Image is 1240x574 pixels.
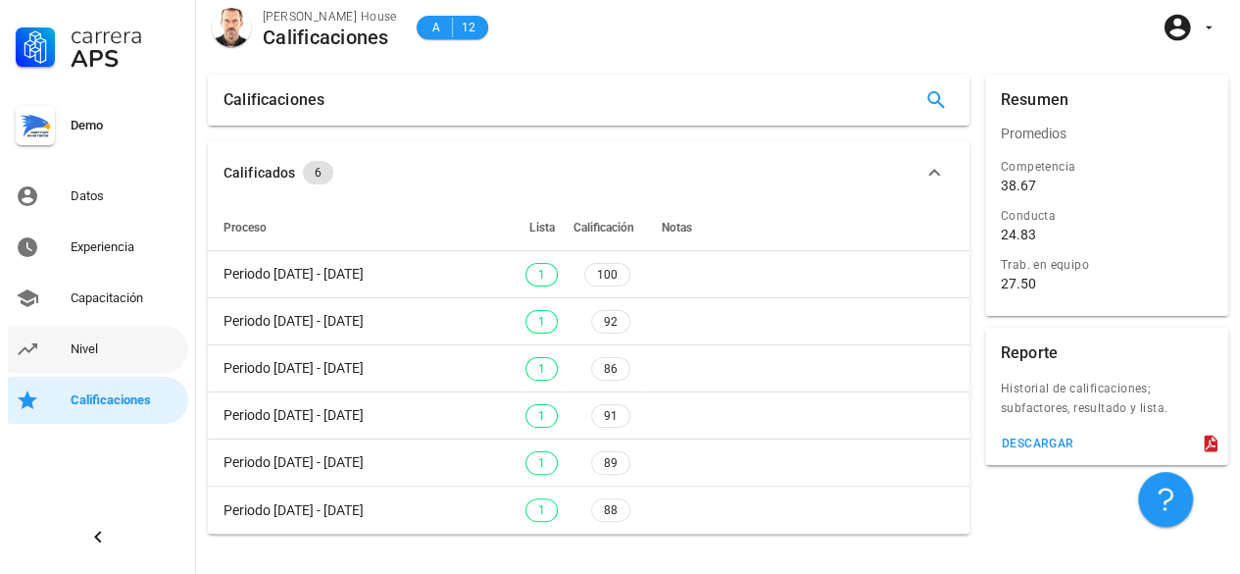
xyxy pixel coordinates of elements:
[1001,328,1058,379] div: Reporte
[8,224,188,271] a: Experiencia
[71,24,180,47] div: Carrera
[1001,275,1036,292] div: 27.50
[71,118,180,133] div: Demo
[71,290,180,306] div: Capacitación
[223,454,364,470] span: Periodo [DATE] - [DATE]
[223,360,364,376] span: Periodo [DATE] - [DATE]
[985,110,1228,157] div: Promedios
[223,75,324,126] div: Calificaciones
[71,341,180,357] div: Nivel
[604,311,618,333] span: 92
[597,264,618,286] span: 100
[538,405,545,427] span: 1
[562,204,646,251] th: Calificación
[71,188,180,204] div: Datos
[263,7,397,26] div: [PERSON_NAME] House
[538,452,545,474] span: 1
[538,264,545,286] span: 1
[8,326,188,373] a: Nivel
[461,18,476,37] span: 12
[529,221,555,235] span: Lista
[208,204,521,251] th: Proceso
[985,379,1228,430] div: Historial de calificaciones; subfactores, resultado y lista.
[223,407,364,423] span: Periodo [DATE] - [DATE]
[604,405,618,427] span: 91
[428,18,444,37] span: A
[1001,206,1213,226] div: Conducta
[208,141,969,204] button: Calificados 6
[1001,177,1036,194] div: 38.67
[1001,255,1213,275] div: Trab. en equipo
[662,221,692,235] span: Notas
[1001,75,1068,126] div: Resumen
[212,8,251,47] div: avatar
[71,239,180,255] div: Experiencia
[538,499,545,521] span: 1
[1001,226,1036,243] div: 24.83
[223,313,364,329] span: Periodo [DATE] - [DATE]
[223,502,364,518] span: Periodo [DATE] - [DATE]
[538,358,545,380] span: 1
[8,275,188,322] a: Capacitación
[223,266,364,282] span: Periodo [DATE] - [DATE]
[521,204,562,251] th: Lista
[604,358,618,380] span: 86
[1001,437,1074,450] div: descargar
[573,221,634,235] span: Calificación
[1001,157,1213,177] div: Competencia
[538,311,545,333] span: 1
[604,499,618,521] span: 88
[263,26,397,48] div: Calificaciones
[604,452,618,474] span: 89
[223,162,295,183] div: Calificados
[646,204,969,251] th: Notas
[8,173,188,220] a: Datos
[315,161,322,184] span: 6
[223,221,267,235] span: Proceso
[993,430,1082,457] button: descargar
[71,47,180,71] div: APS
[71,392,180,408] div: Calificaciones
[8,377,188,424] a: Calificaciones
